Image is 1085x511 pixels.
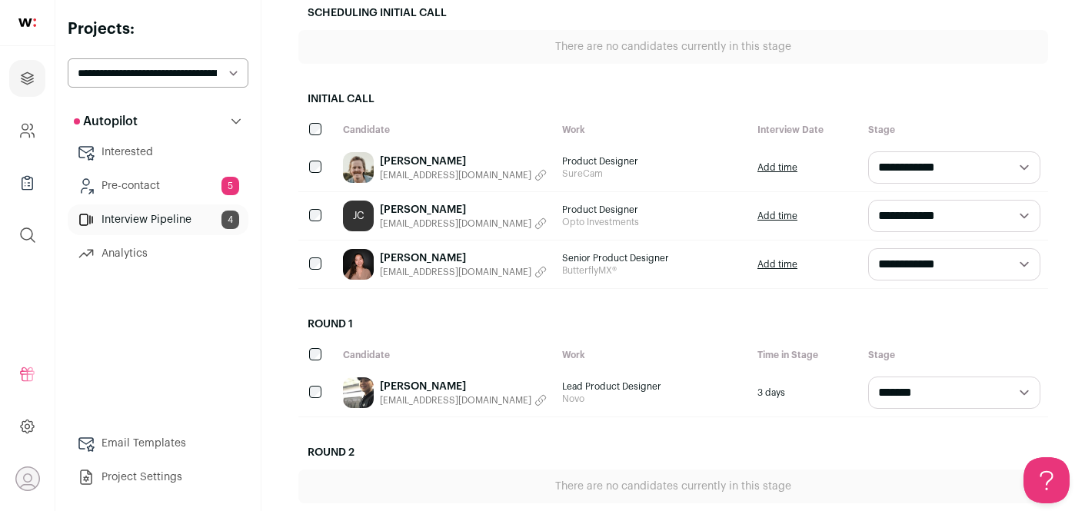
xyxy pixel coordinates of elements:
[750,341,860,369] div: Time in Stage
[757,210,797,222] a: Add time
[335,341,554,369] div: Candidate
[9,164,45,201] a: Company Lists
[68,137,248,168] a: Interested
[221,177,239,195] span: 5
[68,204,248,235] a: Interview Pipeline4
[9,112,45,149] a: Company and ATS Settings
[68,462,248,493] a: Project Settings
[380,394,547,406] button: [EMAIL_ADDRESS][DOMAIN_NAME]
[68,106,248,137] button: Autopilot
[757,258,797,270] a: Add time
[562,155,742,168] span: Product Designer
[74,112,138,131] p: Autopilot
[380,217,531,230] span: [EMAIL_ADDRESS][DOMAIN_NAME]
[380,251,547,266] a: [PERSON_NAME]
[298,82,1048,116] h2: Initial Call
[298,436,1048,470] h2: Round 2
[380,379,547,394] a: [PERSON_NAME]
[343,249,374,280] img: 5343719d0f27335240682bba949158b4c1b870ace72cd301c54bf08cc9185a0d.jpg
[68,428,248,459] a: Email Templates
[9,60,45,97] a: Projects
[68,238,248,269] a: Analytics
[554,116,750,144] div: Work
[380,266,531,278] span: [EMAIL_ADDRESS][DOMAIN_NAME]
[380,169,547,181] button: [EMAIL_ADDRESS][DOMAIN_NAME]
[298,470,1048,503] div: There are no candidates currently in this stage
[860,341,1048,369] div: Stage
[380,266,547,278] button: [EMAIL_ADDRESS][DOMAIN_NAME]
[750,369,860,416] div: 3 days
[343,377,374,408] img: 71e4107ba415986767260f04a0c50004645a8c7f015de589d0c5bdd6db897fce
[757,161,797,174] a: Add time
[343,201,374,231] a: JC
[562,168,742,180] span: SureCam
[860,116,1048,144] div: Stage
[298,30,1048,64] div: There are no candidates currently in this stage
[380,169,531,181] span: [EMAIL_ADDRESS][DOMAIN_NAME]
[562,264,742,277] span: ButterflyMX®
[18,18,36,27] img: wellfound-shorthand-0d5821cbd27db2630d0214b213865d53afaa358527fdda9d0ea32b1df1b89c2c.svg
[343,152,374,183] img: ca528c7edbc6206881f3ec6592a7d8572b700a9857d04f72cd911068b921156b.jpg
[298,307,1048,341] h2: Round 1
[380,202,547,217] a: [PERSON_NAME]
[335,116,554,144] div: Candidate
[750,116,860,144] div: Interview Date
[562,216,742,228] span: Opto Investments
[68,171,248,201] a: Pre-contact5
[15,466,40,491] button: Open dropdown
[562,393,742,405] span: Novo
[221,211,239,229] span: 4
[380,154,547,169] a: [PERSON_NAME]
[562,252,742,264] span: Senior Product Designer
[1023,457,1070,503] iframe: Help Scout Beacon - Open
[380,217,547,230] button: [EMAIL_ADDRESS][DOMAIN_NAME]
[68,18,248,40] h2: Projects:
[380,394,531,406] span: [EMAIL_ADDRESS][DOMAIN_NAME]
[562,380,742,393] span: Lead Product Designer
[554,341,750,369] div: Work
[562,204,742,216] span: Product Designer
